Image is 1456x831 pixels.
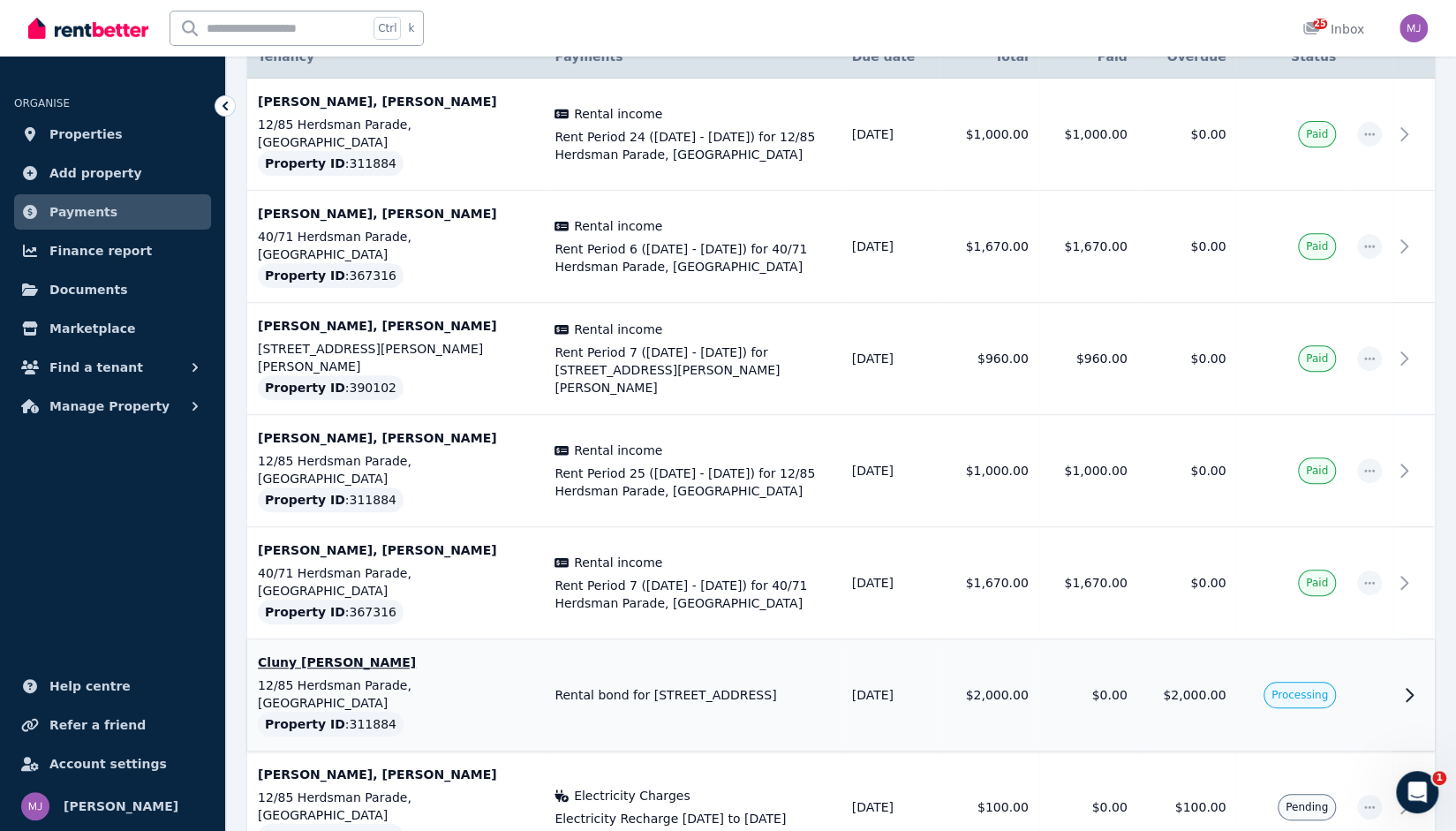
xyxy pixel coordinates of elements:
span: $2,000.00 [1163,688,1226,702]
span: Payments [49,201,117,223]
span: $0.00 [1190,351,1226,366]
span: 25 [1313,19,1327,29]
div: : 367316 [258,263,404,288]
p: Cluny [PERSON_NAME] [258,653,533,671]
span: Rent Period 24 ([DATE] - [DATE]) for 12/85 Herdsman Parade, [GEOGRAPHIC_DATA] [554,128,830,163]
span: $0.00 [1190,576,1226,590]
a: Properties [14,117,211,152]
div: : 311884 [258,151,404,176]
td: [DATE] [841,79,940,191]
td: [DATE] [841,415,940,527]
span: $100.00 [1175,800,1226,814]
td: $1,000.00 [940,415,1039,527]
p: [STREET_ADDRESS][PERSON_NAME][PERSON_NAME] [258,340,533,375]
span: Processing [1271,688,1328,702]
td: [DATE] [841,191,940,303]
span: Property ID [265,379,345,397]
a: Add property [14,155,211,191]
span: Rent Period 6 ([DATE] - [DATE]) for 40/71 Herdsman Parade, [GEOGRAPHIC_DATA] [554,240,830,276]
p: 12/85 Herdsman Parade, [GEOGRAPHIC_DATA] [258,116,533,151]
td: [DATE] [841,527,940,639]
a: Finance report [14,233,211,268]
td: $960.00 [1039,303,1138,415]
span: Rent Period 25 ([DATE] - [DATE]) for 12/85 Herdsman Parade, [GEOGRAPHIC_DATA] [554,465,830,500]
span: Rental income [574,554,662,571]
span: Documents [49,279,128,300]
td: $1,670.00 [940,527,1039,639]
span: Properties [49,124,123,145]
img: Michelle Johnston [1399,14,1428,42]
button: Find a tenant [14,350,211,385]
img: Michelle Johnston [21,792,49,820]
p: [PERSON_NAME], [PERSON_NAME] [258,317,533,335]
td: $1,670.00 [1039,191,1138,303]
span: Add property [49,162,142,184]
span: Paid [1306,576,1328,590]
span: Finance report [49,240,152,261]
th: Overdue [1138,35,1237,79]
span: Payments [554,49,622,64]
span: Property ID [265,155,345,172]
td: $1,000.00 [940,79,1039,191]
span: Property ID [265,267,345,284]
p: 12/85 Herdsman Parade, [GEOGRAPHIC_DATA] [258,789,533,824]
p: 40/71 Herdsman Parade, [GEOGRAPHIC_DATA] [258,228,533,263]
span: Property ID [265,603,345,621]
span: Rental bond for [STREET_ADDRESS] [554,686,830,704]
td: $1,000.00 [1039,415,1138,527]
button: Manage Property [14,389,211,424]
span: Pending [1286,800,1328,814]
span: Rent Period 7 ([DATE] - [DATE]) for 40/71 Herdsman Parade, [GEOGRAPHIC_DATA] [554,577,830,612]
div: Inbox [1302,20,1364,38]
span: Refer a friend [49,714,146,736]
p: [PERSON_NAME], [PERSON_NAME] [258,766,533,783]
img: RentBetter [28,15,148,42]
span: Rental income [574,321,662,338]
div: : 367316 [258,600,404,624]
a: Payments [14,194,211,230]
span: Rental income [574,217,662,235]
span: Electricity Charges [574,787,690,805]
span: [PERSON_NAME] [64,796,178,817]
iframe: Intercom live chat [1396,771,1438,813]
span: Rental income [574,442,662,459]
a: Refer a friend [14,707,211,743]
p: 12/85 Herdsman Parade, [GEOGRAPHIC_DATA] [258,676,533,712]
p: [PERSON_NAME], [PERSON_NAME] [258,541,533,559]
td: $1,000.00 [1039,79,1138,191]
a: Documents [14,272,211,307]
span: ORGANISE [14,97,70,110]
span: 1 [1432,771,1446,785]
span: Manage Property [49,396,170,417]
p: 40/71 Herdsman Parade, [GEOGRAPHIC_DATA] [258,564,533,600]
th: Paid [1039,35,1138,79]
span: k [408,21,414,35]
span: $0.00 [1190,464,1226,478]
span: Marketplace [49,318,135,339]
span: $0.00 [1190,127,1226,141]
td: $1,670.00 [940,191,1039,303]
span: Find a tenant [49,357,143,378]
span: Rent Period 7 ([DATE] - [DATE]) for [STREET_ADDRESS][PERSON_NAME][PERSON_NAME] [554,344,830,397]
div: : 311884 [258,712,404,737]
span: Property ID [265,491,345,509]
td: $1,670.00 [1039,527,1138,639]
a: Help centre [14,669,211,704]
td: $2,000.00 [940,639,1039,752]
div: : 390102 [258,375,404,400]
span: Property ID [265,715,345,733]
span: Rental income [574,105,662,123]
span: Paid [1306,351,1328,366]
p: [PERSON_NAME], [PERSON_NAME] [258,93,533,110]
span: Electricity Recharge [DATE] to [DATE] [554,810,830,827]
span: Help centre [49,676,131,697]
span: Paid [1306,239,1328,253]
div: : 311884 [258,487,404,512]
td: $960.00 [940,303,1039,415]
td: $0.00 [1039,639,1138,752]
th: Status [1236,35,1347,79]
a: Marketplace [14,311,211,346]
p: 12/85 Herdsman Parade, [GEOGRAPHIC_DATA] [258,452,533,487]
a: Account settings [14,746,211,782]
span: Account settings [49,753,167,774]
